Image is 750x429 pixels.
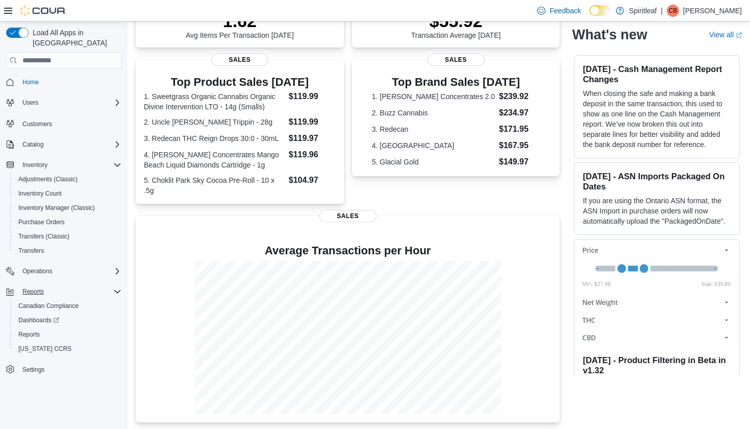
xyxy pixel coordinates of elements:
[2,96,126,110] button: Users
[18,363,121,376] span: Settings
[2,116,126,131] button: Customers
[14,245,48,257] a: Transfers
[2,158,126,172] button: Inventory
[10,299,126,313] button: Canadian Compliance
[629,5,657,17] p: Spiritleaf
[18,285,48,298] button: Reports
[372,91,495,102] dt: 1. [PERSON_NAME] Concentrates 2.0
[2,284,126,299] button: Reports
[10,313,126,327] a: Dashboards
[14,230,73,243] a: Transfers (Classic)
[144,91,285,112] dt: 1. Sweetgrass Organic Cannabis Organic Divine Intervention LTO - 14g (Smalls)
[14,343,76,355] a: [US_STATE] CCRS
[18,364,48,376] a: Settings
[372,108,495,118] dt: 2. Buzz Cannabis
[583,88,731,150] p: When closing the safe and making a bank deposit in the same transaction, this used to show as one...
[669,5,678,17] span: CB
[499,90,540,103] dd: $239.92
[14,173,82,185] a: Adjustments (Classic)
[14,173,121,185] span: Adjustments (Classic)
[18,97,42,109] button: Users
[18,265,57,277] button: Operations
[18,159,121,171] span: Inventory
[22,120,52,128] span: Customers
[372,76,540,88] h3: Top Brand Sales [DATE]
[10,342,126,356] button: [US_STATE] CCRS
[186,11,294,39] div: Avg Items Per Transaction [DATE]
[14,328,44,341] a: Reports
[10,201,126,215] button: Inventory Manager (Classic)
[18,316,59,324] span: Dashboards
[319,210,377,222] span: Sales
[499,123,540,135] dd: $171.95
[2,264,126,278] button: Operations
[2,362,126,377] button: Settings
[583,64,731,84] h3: [DATE] - Cash Management Report Changes
[549,6,581,16] span: Feedback
[14,187,66,200] a: Inventory Count
[18,232,69,241] span: Transfers (Classic)
[18,302,79,310] span: Canadian Compliance
[144,150,285,170] dt: 4. [PERSON_NAME] Concentrates Mango Beach Liquid Diamonds Cartridge - 1g
[18,175,78,183] span: Adjustments (Classic)
[14,314,121,326] span: Dashboards
[14,328,121,341] span: Reports
[22,161,47,169] span: Inventory
[22,267,53,275] span: Operations
[14,300,83,312] a: Canadian Compliance
[583,196,731,226] p: If you are using the Ontario ASN format, the ASN Import in purchase orders will now automatically...
[661,5,663,17] p: |
[14,245,121,257] span: Transfers
[2,75,126,89] button: Home
[10,215,126,229] button: Purchase Orders
[10,229,126,244] button: Transfers (Classic)
[18,97,121,109] span: Users
[583,171,731,192] h3: [DATE] - ASN Imports Packaged On Dates
[499,156,540,168] dd: $149.97
[289,116,336,128] dd: $119.99
[22,140,43,149] span: Catalog
[14,202,99,214] a: Inventory Manager (Classic)
[18,330,40,339] span: Reports
[18,345,71,353] span: [US_STATE] CCRS
[736,32,742,38] svg: External link
[18,138,121,151] span: Catalog
[18,265,121,277] span: Operations
[22,288,44,296] span: Reports
[211,54,268,66] span: Sales
[372,140,495,151] dt: 4. [GEOGRAPHIC_DATA]
[6,70,121,403] nav: Complex example
[18,76,121,88] span: Home
[14,343,121,355] span: Washington CCRS
[10,327,126,342] button: Reports
[18,118,56,130] a: Customers
[14,202,121,214] span: Inventory Manager (Classic)
[144,133,285,144] dt: 3. Redecan THC Reign Drops 30:0 - 30mL
[10,172,126,186] button: Adjustments (Classic)
[572,27,647,43] h2: What's new
[14,187,121,200] span: Inventory Count
[18,76,43,88] a: Home
[18,247,44,255] span: Transfers
[18,285,121,298] span: Reports
[22,366,44,374] span: Settings
[18,218,65,226] span: Purchase Orders
[14,300,121,312] span: Canadian Compliance
[499,107,540,119] dd: $234.97
[667,5,679,17] div: Carson B
[533,1,585,21] a: Feedback
[144,76,336,88] h3: Top Product Sales [DATE]
[10,244,126,258] button: Transfers
[14,216,121,228] span: Purchase Orders
[411,11,501,39] div: Transaction Average [DATE]
[14,216,69,228] a: Purchase Orders
[709,31,742,39] a: View allExternal link
[428,54,485,66] span: Sales
[18,117,121,130] span: Customers
[372,124,495,134] dt: 3. Redecan
[18,159,52,171] button: Inventory
[14,314,63,326] a: Dashboards
[289,149,336,161] dd: $119.96
[20,6,66,16] img: Cova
